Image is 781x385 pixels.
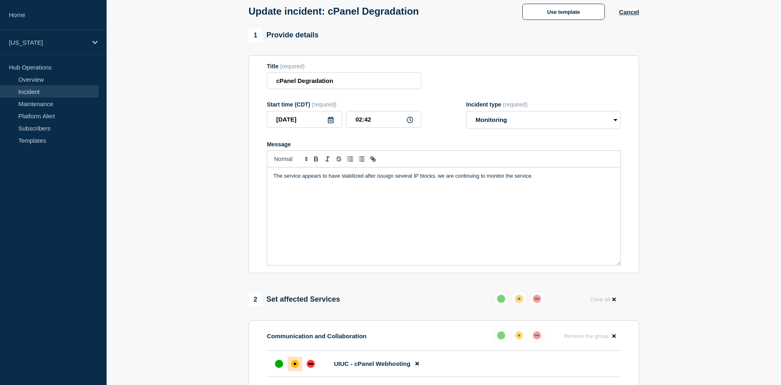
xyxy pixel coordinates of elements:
div: down [533,331,541,339]
div: down [307,360,315,368]
div: Message [267,167,620,265]
p: The service appears to have stabilized after issuign several IP blocks, we are continuing to moni... [273,172,614,180]
div: Incident type [466,101,621,108]
button: affected [512,328,526,343]
div: Title [267,63,421,70]
button: Toggle bulleted list [356,154,367,164]
input: Title [267,72,421,89]
span: 1 [249,28,262,42]
div: Start time (CDT) [267,101,421,108]
button: Clear all [585,291,621,307]
div: down [533,295,541,303]
span: (required) [312,101,336,108]
div: affected [515,331,523,339]
div: Message [267,141,621,148]
p: [US_STATE] [9,39,87,46]
h1: Update incident: cPanel Degradation [249,6,419,17]
input: YYYY-MM-DD [267,111,342,128]
span: (required) [280,63,305,70]
span: (required) [503,101,528,108]
input: HH:MM [346,111,421,128]
div: up [497,295,505,303]
div: up [497,331,505,339]
button: Toggle ordered list [345,154,356,164]
button: Cancel [619,9,639,15]
button: Toggle strikethrough text [333,154,345,164]
button: up [494,328,508,343]
span: UIUC - cPanel Webhosting [334,360,410,367]
button: Remove the group [559,328,621,344]
div: up [275,360,283,368]
div: affected [291,360,299,368]
select: Incident type [466,111,621,129]
button: down [530,291,544,306]
span: Font size [271,154,310,164]
div: Set affected Services [249,293,340,307]
button: Toggle link [367,154,379,164]
span: Remove the group [564,333,609,339]
div: affected [515,295,523,303]
p: Communication and Collaboration [267,333,367,339]
button: affected [512,291,526,306]
span: 2 [249,293,262,307]
button: down [530,328,544,343]
button: Toggle italic text [322,154,333,164]
div: Provide details [249,28,319,42]
button: up [494,291,508,306]
button: Use template [522,4,605,20]
button: Toggle bold text [310,154,322,164]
